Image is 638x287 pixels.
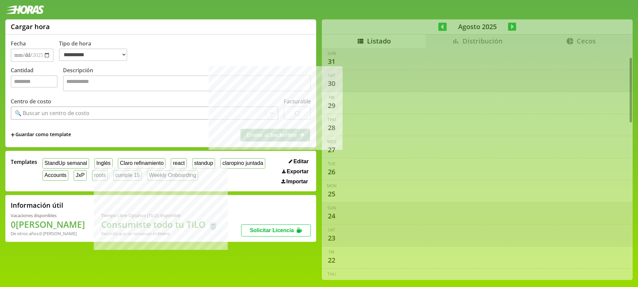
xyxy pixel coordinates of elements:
[59,40,133,62] label: Tipo de hora
[43,170,68,181] button: Accounts
[15,109,89,117] div: 🔍 Buscar un centro de costo
[92,170,108,181] button: roots
[293,159,308,165] span: Editar
[59,49,127,61] select: Tipo de hora
[94,158,113,169] button: Inglés
[250,227,294,233] span: Solicitar Licencia
[11,218,85,230] h1: 0 [PERSON_NAME]
[241,224,311,236] button: Solicitar Licencia
[192,158,215,169] button: standup
[171,158,187,169] button: react
[113,170,142,181] button: cumple 15
[11,22,50,31] h1: Cargar hora
[220,158,265,169] button: claropino juntada
[118,158,165,169] button: Claro refinamiento
[43,158,89,169] button: StandUp semanal
[11,67,63,93] label: Cantidad
[5,5,44,14] img: logotipo
[11,230,85,236] div: De otros años: 0 [PERSON_NAME]
[11,131,15,138] span: +
[287,158,311,165] button: Editar
[101,212,218,218] div: Tiempo Libre Optativo (TiLO) disponible
[11,212,85,218] div: Vacaciones disponibles
[11,98,51,105] label: Centro de costo
[280,168,311,175] button: Exportar
[147,170,198,181] button: Weekly Onboarding
[101,230,218,236] div: Recordá que se renuevan en
[63,67,311,93] label: Descripción
[74,170,86,181] button: JxP
[11,131,71,138] span: +Guardar como template
[11,201,63,210] h2: Información útil
[286,179,308,185] span: Importar
[11,40,26,47] label: Fecha
[158,230,170,236] b: Enero
[63,75,311,91] textarea: Descripción
[101,218,218,230] h1: Consumiste todo tu TiLO 🍵
[11,75,58,88] input: Cantidad
[11,158,37,166] span: Templates
[287,169,309,175] span: Exportar
[284,98,311,105] label: Facturable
